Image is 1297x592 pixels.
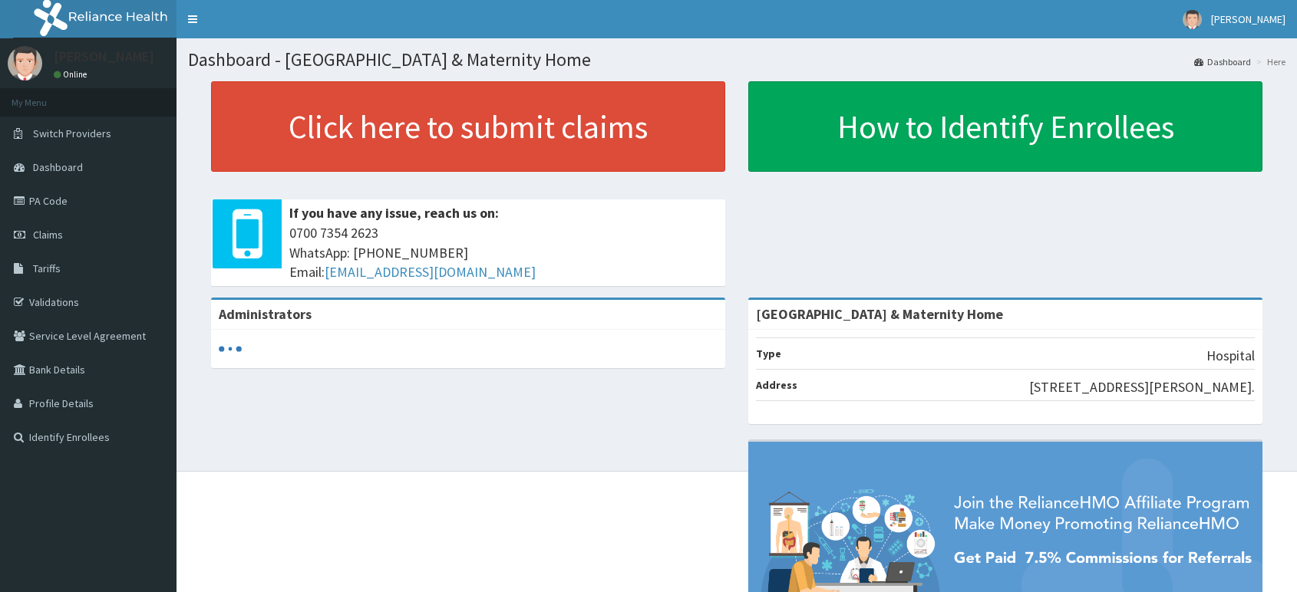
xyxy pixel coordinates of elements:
[54,50,154,64] p: [PERSON_NAME]
[219,305,312,323] b: Administrators
[33,261,61,275] span: Tariffs
[289,204,499,222] b: If you have any issue, reach us on:
[1211,12,1285,26] span: [PERSON_NAME]
[1183,10,1202,29] img: User Image
[211,81,725,172] a: Click here to submit claims
[1194,55,1251,68] a: Dashboard
[8,46,42,81] img: User Image
[188,50,1285,70] h1: Dashboard - [GEOGRAPHIC_DATA] & Maternity Home
[1252,55,1285,68] li: Here
[33,228,63,242] span: Claims
[1206,346,1255,366] p: Hospital
[219,337,242,360] svg: audio-loading
[54,69,91,80] a: Online
[756,305,1003,323] strong: [GEOGRAPHIC_DATA] & Maternity Home
[748,81,1262,172] a: How to Identify Enrollees
[33,160,83,174] span: Dashboard
[756,378,797,392] b: Address
[33,127,111,140] span: Switch Providers
[756,347,781,360] b: Type
[1029,377,1255,397] p: [STREET_ADDRESS][PERSON_NAME].
[289,223,718,282] span: 0700 7354 2623 WhatsApp: [PHONE_NUMBER] Email:
[325,263,536,281] a: [EMAIL_ADDRESS][DOMAIN_NAME]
